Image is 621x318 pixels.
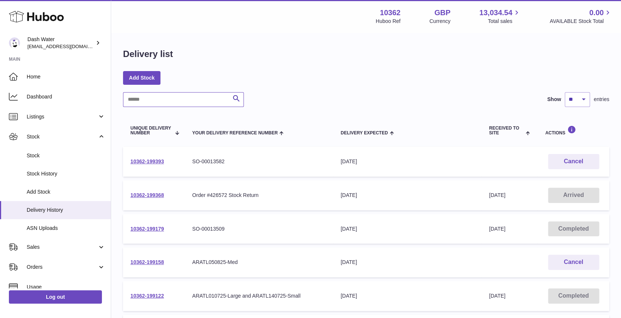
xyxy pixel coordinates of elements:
[27,73,105,80] span: Home
[27,225,105,232] span: ASN Uploads
[489,293,505,299] span: [DATE]
[429,18,451,25] div: Currency
[9,290,102,304] a: Log out
[27,207,105,214] span: Delivery History
[341,259,474,266] div: [DATE]
[341,158,474,165] div: [DATE]
[589,8,604,18] span: 0.00
[130,259,164,265] a: 10362-199158
[489,192,505,198] span: [DATE]
[27,244,97,251] span: Sales
[130,293,164,299] a: 10362-199122
[545,125,602,135] div: Actions
[548,154,599,169] button: Cancel
[549,8,612,25] a: 0.00 AVAILABLE Stock Total
[380,8,401,18] strong: 10362
[376,18,401,25] div: Huboo Ref
[27,188,105,195] span: Add Stock
[434,8,450,18] strong: GBP
[479,8,512,18] span: 13,034.54
[548,255,599,270] button: Cancel
[192,131,278,135] span: Your Delivery Reference Number
[341,131,388,135] span: Delivery Expected
[9,37,20,48] img: bea@dash-water.com
[549,18,612,25] span: AVAILABLE Stock Total
[27,152,105,159] span: Stock
[123,48,173,60] h1: Delivery list
[130,226,164,232] a: 10362-199179
[192,158,326,165] div: SO-00013582
[192,225,326,232] div: SO-00013509
[547,96,561,103] label: Show
[488,18,521,25] span: Total sales
[341,292,474,299] div: [DATE]
[27,264,97,271] span: Orders
[594,96,609,103] span: entries
[27,36,94,50] div: Dash Water
[27,43,109,49] span: [EMAIL_ADDRESS][DOMAIN_NAME]
[341,225,474,232] div: [DATE]
[341,192,474,199] div: [DATE]
[192,192,326,199] div: Order #426572 Stock Return
[489,226,505,232] span: [DATE]
[479,8,521,25] a: 13,034.54 Total sales
[130,158,164,164] a: 10362-199393
[27,93,105,100] span: Dashboard
[130,126,171,135] span: Unique Delivery Number
[130,192,164,198] a: 10362-199368
[27,113,97,120] span: Listings
[27,133,97,140] span: Stock
[123,71,160,84] a: Add Stock
[27,284,105,291] span: Usage
[192,292,326,299] div: ARATL010725-Large and ARATL140725-Small
[27,170,105,177] span: Stock History
[192,259,326,266] div: ARATL050825-Med
[489,126,524,135] span: Received to Site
